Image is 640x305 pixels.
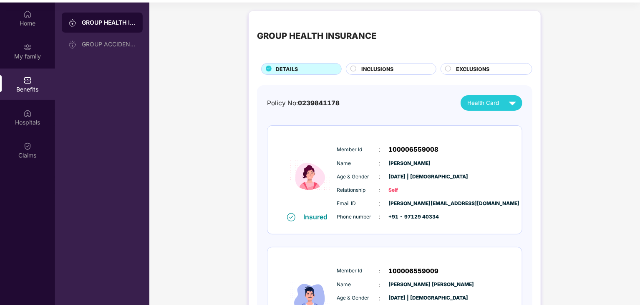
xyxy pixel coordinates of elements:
span: +91 - 97129 40334 [389,213,431,221]
span: Name [337,281,379,289]
img: svg+xml;base64,PHN2ZyB4bWxucz0iaHR0cDovL3d3dy53My5vcmcvMjAwMC9zdmciIHZpZXdCb3g9IjAgMCAyNCAyNCIgd2... [505,96,520,110]
span: Age & Gender [337,294,379,302]
span: [PERSON_NAME][EMAIL_ADDRESS][DOMAIN_NAME] [389,200,431,208]
span: : [379,280,380,290]
span: Phone number [337,213,379,221]
span: Email ID [337,200,379,208]
span: : [379,267,380,276]
span: DETAILS [276,65,298,73]
span: Health Card [467,99,499,107]
img: svg+xml;base64,PHN2ZyB4bWxucz0iaHR0cDovL3d3dy53My5vcmcvMjAwMC9zdmciIHdpZHRoPSIxNiIgaGVpZ2h0PSIxNi... [287,213,295,221]
span: 100006559008 [389,145,439,155]
img: svg+xml;base64,PHN2ZyB3aWR0aD0iMjAiIGhlaWdodD0iMjAiIHZpZXdCb3g9IjAgMCAyMCAyMCIgZmlsbD0ibm9uZSIgeG... [68,41,77,49]
img: svg+xml;base64,PHN2ZyBpZD0iQmVuZWZpdHMiIHhtbG5zPSJodHRwOi8vd3d3LnczLm9yZy8yMDAwL3N2ZyIgd2lkdGg9Ij... [23,76,32,84]
img: svg+xml;base64,PHN2ZyB3aWR0aD0iMjAiIGhlaWdodD0iMjAiIHZpZXdCb3g9IjAgMCAyMCAyMCIgZmlsbD0ibm9uZSIgeG... [68,19,77,27]
span: Self [389,186,431,194]
span: Age & Gender [337,173,379,181]
button: Health Card [461,95,522,111]
span: : [379,199,380,208]
span: Member Id [337,146,379,154]
img: svg+xml;base64,PHN2ZyBpZD0iSG9zcGl0YWxzIiB4bWxucz0iaHR0cDovL3d3dy53My5vcmcvMjAwMC9zdmciIHdpZHRoPS... [23,109,32,117]
span: : [379,186,380,195]
div: Policy No: [267,98,340,108]
span: Relationship [337,186,379,194]
img: icon [285,138,335,212]
span: INCLUSIONS [361,65,393,73]
span: : [379,212,380,221]
div: GROUP HEALTH INSURANCE [82,18,136,27]
span: [DATE] | [DEMOGRAPHIC_DATA] [389,173,431,181]
div: GROUP HEALTH INSURANCE [257,29,376,43]
span: 100006559009 [389,266,439,276]
span: EXCLUSIONS [456,65,489,73]
img: svg+xml;base64,PHN2ZyBpZD0iQ2xhaW0iIHhtbG5zPSJodHRwOi8vd3d3LnczLm9yZy8yMDAwL3N2ZyIgd2lkdGg9IjIwIi... [23,142,32,150]
span: [PERSON_NAME] [PERSON_NAME] [389,281,431,289]
span: [PERSON_NAME] [389,160,431,168]
span: Name [337,160,379,168]
span: Member Id [337,267,379,275]
span: 0239841178 [298,99,340,107]
img: svg+xml;base64,PHN2ZyBpZD0iSG9tZSIgeG1sbnM9Imh0dHA6Ly93d3cudzMub3JnLzIwMDAvc3ZnIiB3aWR0aD0iMjAiIG... [23,10,32,18]
img: svg+xml;base64,PHN2ZyB3aWR0aD0iMjAiIGhlaWdodD0iMjAiIHZpZXdCb3g9IjAgMCAyMCAyMCIgZmlsbD0ibm9uZSIgeG... [23,43,32,51]
span: [DATE] | [DEMOGRAPHIC_DATA] [389,294,431,302]
div: Insured [304,213,333,221]
span: : [379,172,380,181]
span: : [379,294,380,303]
span: : [379,145,380,154]
div: GROUP ACCIDENTAL INSURANCE [82,41,136,48]
span: : [379,159,380,168]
